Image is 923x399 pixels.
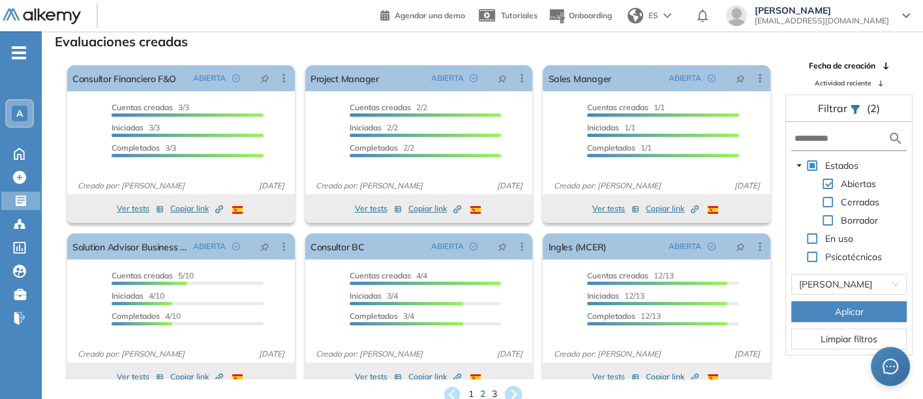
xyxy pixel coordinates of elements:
button: pushpin [726,236,755,257]
span: 12/13 [587,271,674,280]
span: pushpin [260,73,269,83]
span: Completados [587,143,635,153]
span: 3/4 [350,291,398,301]
span: Creado por: [PERSON_NAME] [310,180,428,192]
a: Consultor Financiero F&O [72,65,176,91]
span: [EMAIL_ADDRESS][DOMAIN_NAME] [755,16,889,26]
span: Copiar link [408,203,461,214]
span: Creado por: [PERSON_NAME] [548,348,665,360]
button: Copiar link [170,201,223,216]
a: Sales Manager [548,65,611,91]
button: pushpin [726,68,755,89]
span: Tutoriales [501,10,537,20]
span: Cuentas creadas [587,271,648,280]
span: (2) [867,100,880,116]
button: Copiar link [170,369,223,385]
span: Fecha de creación [809,60,875,72]
img: ESP [232,206,243,214]
button: pushpin [250,236,279,257]
button: pushpin [488,68,517,89]
span: Iniciadas [112,291,144,301]
span: Cuentas creadas [112,102,173,112]
a: Project Manager [310,65,379,91]
span: Estados [823,158,861,173]
span: En uso [823,231,856,246]
span: ABIERTA [669,72,701,84]
span: Limpiar filtros [821,332,877,346]
button: Ver tests [592,201,639,216]
button: Aplicar [791,301,907,322]
span: Abiertas [841,178,876,190]
span: Cuentas creadas [350,271,411,280]
span: ABIERTA [431,72,463,84]
span: Cuentas creadas [112,271,173,280]
span: Filtrar [818,102,850,115]
span: [DATE] [254,348,290,360]
span: Completados [112,311,160,321]
span: 2/2 [350,123,398,132]
span: Borrador [838,213,881,228]
img: Logo [3,8,81,25]
span: Copiar link [408,371,461,383]
span: [DATE] [491,180,527,192]
img: ESP [708,374,718,382]
span: 3/4 [350,311,414,321]
span: ABIERTA [669,241,701,252]
button: Onboarding [548,2,612,30]
span: 12/13 [587,311,661,321]
span: Andrea Avila [799,274,899,294]
span: Aplicar [835,304,864,319]
span: Completados [350,143,398,153]
button: Ver tests [117,369,164,385]
span: Abiertas [838,176,879,192]
span: 3/3 [112,123,160,132]
span: ES [648,10,658,22]
span: Completados [112,143,160,153]
span: 5/10 [112,271,194,280]
span: Onboarding [569,10,612,20]
img: arrow [663,13,671,18]
span: 2/2 [350,102,427,112]
span: check-circle [470,74,477,82]
a: Agendar una demo [380,7,465,22]
span: Completados [587,311,635,321]
span: check-circle [232,74,240,82]
img: world [628,8,643,23]
span: check-circle [708,243,716,250]
span: 1/1 [587,123,635,132]
span: [DATE] [729,180,765,192]
button: Copiar link [408,369,461,385]
span: Cerradas [838,194,882,210]
span: A [16,108,23,119]
span: Cerradas [841,196,879,208]
h3: Evaluaciones creadas [55,34,188,50]
span: Actividad reciente [815,78,871,88]
button: Ver tests [355,369,402,385]
a: Ingles (MCER) [548,233,607,259]
button: Limpiar filtros [791,329,907,349]
span: pushpin [498,73,507,83]
span: 1/1 [587,143,652,153]
span: Cuentas creadas [587,102,648,112]
span: Creado por: [PERSON_NAME] [310,348,428,360]
span: 3/3 [112,102,189,112]
span: En uso [825,233,853,244]
span: message [883,359,898,374]
span: 3/3 [112,143,176,153]
span: 4/4 [350,271,427,280]
span: ABIERTA [193,72,226,84]
button: pushpin [488,236,517,257]
button: Ver tests [117,201,164,216]
img: ESP [470,206,481,214]
img: search icon [888,130,903,147]
button: Copiar link [646,201,699,216]
span: Copiar link [646,203,699,214]
button: Ver tests [355,201,402,216]
span: ABIERTA [193,241,226,252]
button: Ver tests [592,369,639,385]
img: ESP [232,374,243,382]
span: pushpin [498,241,507,252]
span: 1/1 [587,102,665,112]
button: Copiar link [408,201,461,216]
span: 4/10 [112,291,164,301]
